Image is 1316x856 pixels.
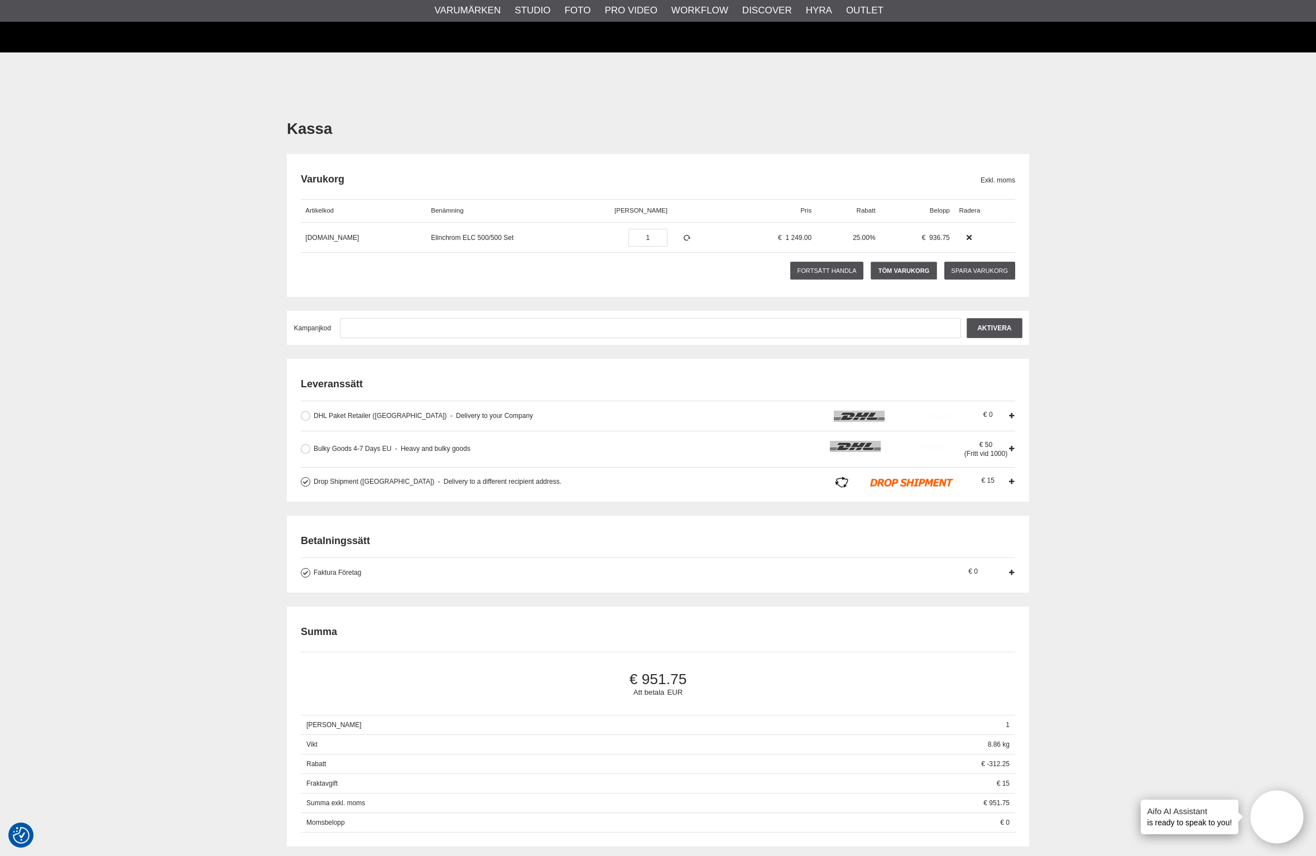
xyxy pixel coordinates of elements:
h2: Betalningssätt [301,534,1015,548]
span: -312.25 [976,754,1015,774]
span: 8.86 kg [982,735,1015,754]
span: Drop Shipment ([GEOGRAPHIC_DATA]) [314,478,434,485]
a: Varumärken [435,3,501,18]
a: Töm varukorg [871,262,937,280]
span: Artikelkod [305,207,334,214]
span: 936.75 [929,234,950,242]
span: Bulky Goods 4-7 Days EU [314,445,391,453]
a: [DOMAIN_NAME] [305,234,359,242]
span: 50 [979,441,992,449]
span: Exkl. moms [981,175,1015,185]
span: Delivery to your Company [450,412,533,420]
span: 1 249.00 [785,234,811,242]
input: Aktivera [967,318,1022,338]
span: Heavy and bulky goods [395,445,470,453]
a: Outlet [846,3,883,18]
span: [PERSON_NAME] [614,207,667,214]
a: Pro Video [604,3,657,18]
span: 0 [983,411,993,419]
a: Hyra [806,3,832,18]
span: 0 [968,568,978,575]
img: icon_dhl.png [830,441,950,452]
h1: Kassa [287,118,1029,140]
img: Revisit consent button [13,827,30,844]
span: 25.00% [853,234,876,242]
a: Studio [515,3,550,18]
h2: Summa [301,625,337,639]
span: 15 [982,477,995,484]
span: Momsbelopp [301,813,995,833]
span: Delivery to a different recipient address. [438,478,561,485]
a: Discover [742,3,792,18]
h4: Aifo AI Assistant [1147,805,1232,817]
a: Spara varukorg [944,262,1015,280]
span: Kampanjkod [294,324,332,332]
a: Fortsätt handla [790,262,864,280]
img: icon_dropshipments_logo.png [834,477,954,488]
span: [PERSON_NAME] [301,715,1000,735]
span: 0 [995,813,1015,833]
span: Radera [959,207,980,214]
span: 951.75 [319,671,996,688]
span: (Fritt vid 1000) [964,450,1007,458]
img: icon_dhl.png [834,411,954,422]
span: Faktura Företag [314,569,361,576]
span: Rabatt [301,754,976,774]
span: Pris [800,207,811,214]
span: Benämning [431,207,463,214]
span: Rabatt [857,207,876,214]
h2: Leveranssätt [301,377,1015,391]
a: Workflow [671,3,728,18]
span: Att betala [633,688,665,696]
a: Foto [564,3,590,18]
span: DHL Paket Retailer ([GEOGRAPHIC_DATA]) [314,412,447,420]
span: Summa exkl. moms [301,794,978,813]
span: 15 [991,774,1015,794]
a: Elinchrom ELC 500/500 Set [431,234,513,242]
span: 1 [1000,715,1015,735]
div: is ready to speak to you! [1141,800,1239,834]
button: Samtyckesinställningar [13,825,30,845]
h2: Varukorg [301,172,981,186]
span: Belopp [930,207,950,214]
span: Fraktavgift [301,774,991,794]
span: 951.75 [978,794,1015,813]
span: Vikt [301,735,982,754]
span: EUR [667,688,683,696]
